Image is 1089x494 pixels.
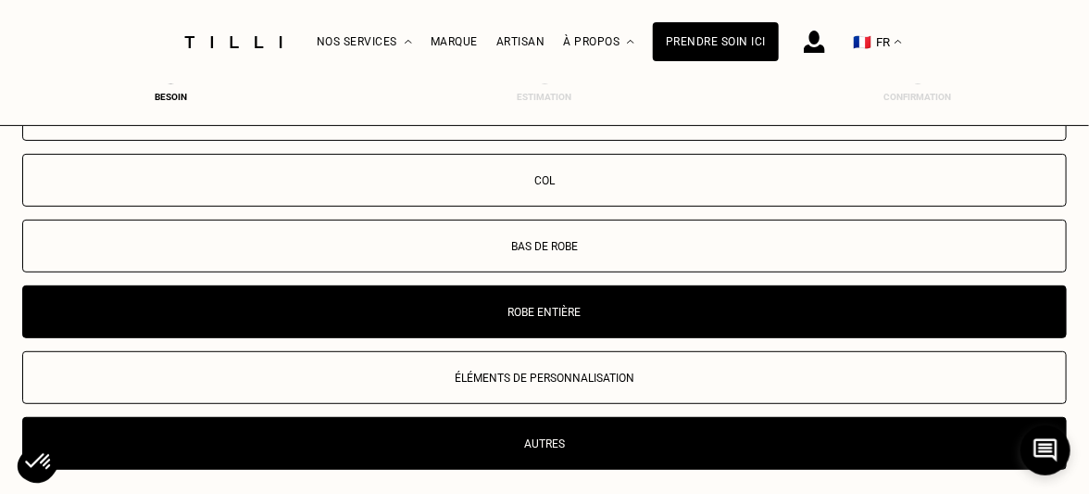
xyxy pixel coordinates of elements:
button: Éléments de personnalisation [22,351,1067,404]
button: 🇫🇷 FR [844,1,911,83]
img: Logo du service de couturière Tilli [178,36,289,48]
span: 🇫🇷 [853,33,871,51]
div: Besoin [134,92,208,102]
p: Éléments de personnalisation [32,372,1057,385]
p: Bas de robe [32,240,1057,253]
p: Col [32,174,1057,187]
img: menu déroulant [895,40,902,44]
img: Menu déroulant [405,40,412,44]
p: Autres [32,437,1057,450]
button: Col [22,154,1067,207]
div: À propos [563,1,634,83]
p: Robe entière [32,306,1057,319]
button: Robe entière [22,285,1067,338]
img: Menu déroulant à propos [627,40,634,44]
button: Autres [22,417,1067,470]
a: Artisan [496,35,545,48]
div: Nos services [317,1,412,83]
div: Confirmation [881,92,955,102]
img: icône connexion [804,31,825,53]
button: Bas de robe [22,220,1067,272]
a: Marque [431,35,478,48]
a: Prendre soin ici [653,22,779,61]
div: Estimation [507,92,582,102]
